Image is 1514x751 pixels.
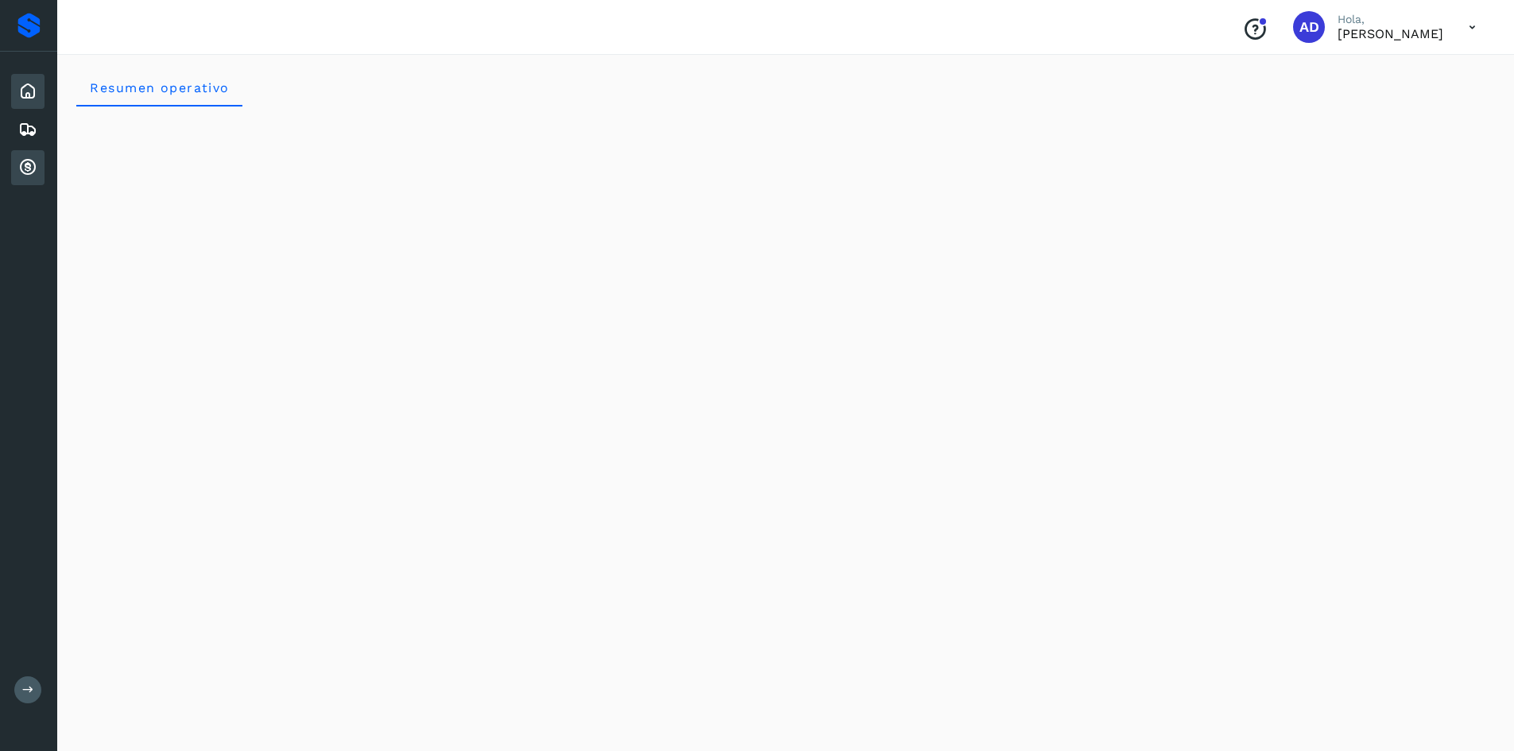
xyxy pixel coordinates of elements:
div: Inicio [11,74,45,109]
p: Hola, [1338,13,1443,26]
p: ANGELICA DOMINGUEZ HERNANDEZ [1338,26,1443,41]
div: Embarques [11,112,45,147]
div: Cuentas por cobrar [11,150,45,185]
span: Resumen operativo [89,80,230,95]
